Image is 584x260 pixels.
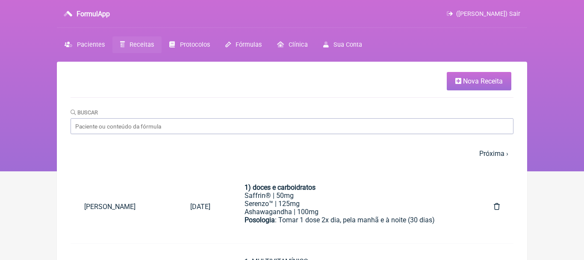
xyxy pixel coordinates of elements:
label: Buscar [71,109,98,116]
strong: 1) doces e carboidratos [245,183,316,191]
strong: Posologia [245,216,275,224]
nav: pager [71,144,513,163]
span: Pacientes [77,41,105,48]
span: ([PERSON_NAME]) Sair [456,10,520,18]
div: Serenzo™ | 125mg [245,200,460,208]
a: 1) doces e carboidratosSaffrin® | 50mgSerenzo™ | 125mgAshawagandha | 100mgPosologia: Tomar 1 dose... [231,176,473,236]
span: Fórmulas [236,41,262,48]
a: Clínica [269,36,316,53]
div: Ashawagandha | 100mg [245,208,460,216]
a: Próxima › [479,149,508,158]
div: Saffrin® | 50mg [245,191,460,200]
div: : Tomar 1 dose 2x dia, pela manhã e à noite (30 dias) [245,216,460,232]
a: Pacientes [57,36,112,53]
h3: FormulApp [77,10,110,18]
span: Clínica [289,41,308,48]
span: Nova Receita [463,77,503,85]
a: Nova Receita [447,72,511,90]
span: Sua Conta [333,41,362,48]
input: Paciente ou conteúdo da fórmula [71,118,513,134]
a: [PERSON_NAME] [71,196,177,218]
span: Protocolos [180,41,210,48]
a: Receitas [112,36,162,53]
a: Protocolos [162,36,217,53]
span: Receitas [130,41,154,48]
a: Sua Conta [316,36,370,53]
a: [DATE] [177,196,224,218]
a: Fórmulas [218,36,269,53]
a: ([PERSON_NAME]) Sair [447,10,520,18]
